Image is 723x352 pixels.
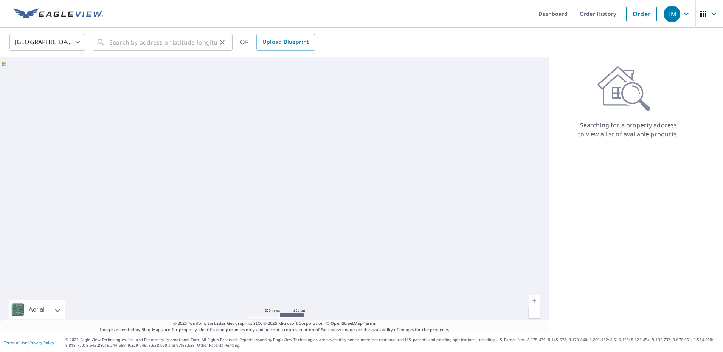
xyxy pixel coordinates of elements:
[578,120,679,139] p: Searching for a property address to view a list of available products.
[109,32,217,53] input: Search by address or latitude-longitude
[529,306,540,318] a: Current Level 5, Zoom Out
[664,6,680,22] div: TM
[14,8,103,20] img: EV Logo
[256,34,315,51] a: Upload Blueprint
[330,320,362,326] a: OpenStreetMap
[26,300,47,319] div: Aerial
[240,34,315,51] div: OR
[4,340,54,345] p: |
[217,37,228,48] button: Clear
[9,300,65,319] div: Aerial
[65,337,719,348] p: © 2025 Eagle View Technologies, Inc. and Pictometry International Corp. All Rights Reserved. Repo...
[173,320,376,327] span: © 2025 TomTom, Earthstar Geographics SIO, © 2025 Microsoft Corporation, ©
[529,295,540,306] a: Current Level 5, Zoom In
[364,320,376,326] a: Terms
[29,340,54,345] a: Privacy Policy
[4,340,27,345] a: Terms of Use
[626,6,657,22] a: Order
[262,37,309,47] span: Upload Blueprint
[9,32,85,53] div: [GEOGRAPHIC_DATA]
